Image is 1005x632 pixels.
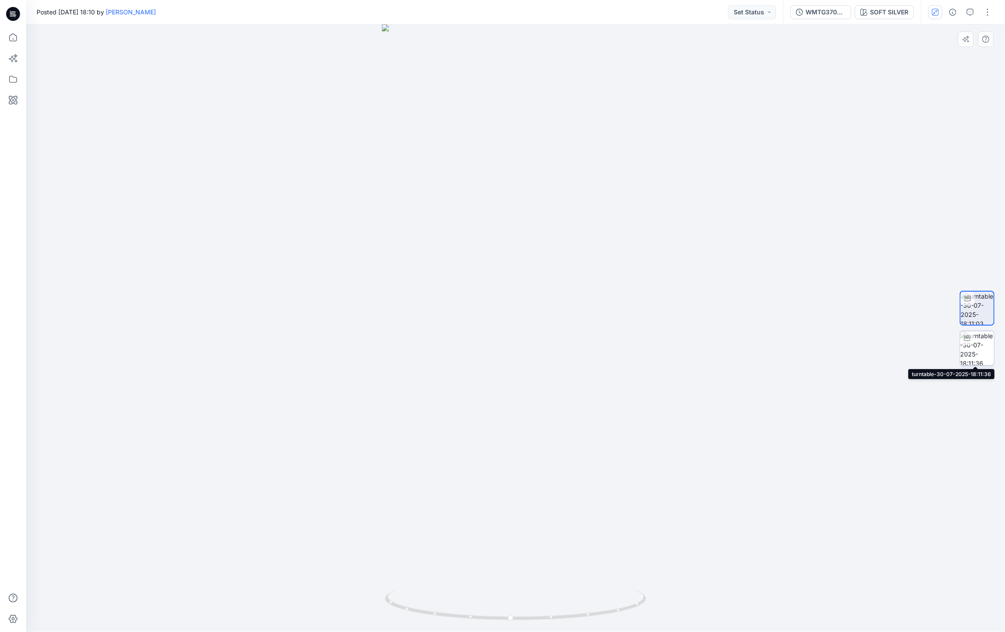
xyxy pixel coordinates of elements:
[106,8,156,16] a: [PERSON_NAME]
[946,5,960,19] button: Details
[960,331,994,365] img: turntable-30-07-2025-18:11:36
[855,5,914,19] button: SOFT SILVER
[806,7,846,17] div: WMTG3700_ADM CAMI DRESS SET
[961,292,994,325] img: turntable-30-07-2025-18:11:03
[37,7,156,17] span: Posted [DATE] 18:10 by
[870,7,908,17] div: SOFT SILVER
[790,5,851,19] button: WMTG3700_ADM CAMI DRESS SET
